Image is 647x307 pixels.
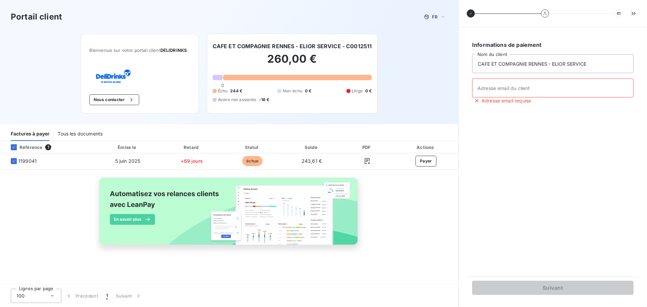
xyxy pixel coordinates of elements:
div: Statut [224,144,281,151]
img: Company logo [89,69,132,84]
span: 1 [45,144,51,150]
button: Nous contacter [89,94,139,105]
h6: Informations de paiement [472,41,634,49]
span: Adresse email requise [482,97,531,104]
span: DELIDRINKS [160,48,187,53]
span: FR [432,14,437,20]
button: Payer [415,156,436,166]
span: 0 [221,83,224,88]
h6: CAFE ET COMPAGNIE RENNES - ELIOR SERVICE - C0012511 [213,42,372,50]
span: 1199041 [18,158,37,164]
span: 243,61 € [302,158,322,164]
span: Bienvenue sur votre portail client . [89,48,190,53]
input: placeholder [472,54,634,73]
button: Suivant [112,289,146,303]
div: Tous les documents [58,127,102,141]
span: -16 € [259,97,270,103]
span: Non-échu [283,88,302,94]
span: 100 [17,293,25,299]
button: Suivant [472,281,634,295]
span: Litige [352,88,363,94]
h3: Portail client [11,11,62,23]
span: Avoirs non associés [218,97,256,103]
div: PDF [342,144,392,151]
span: 0 € [365,88,372,94]
div: Actions [395,144,457,151]
button: 1 [102,289,112,303]
span: 0 € [305,88,311,94]
div: Solde [284,144,339,151]
span: 1 [106,293,108,299]
span: 5 juin 2025 [115,158,141,164]
input: placeholder [472,79,634,97]
span: échue [242,156,263,166]
h2: 260,00 € [213,52,372,72]
div: Factures à payer [11,127,50,141]
span: Échu [218,88,228,94]
span: 244 € [230,88,242,94]
span: +69 jours [181,158,203,164]
img: banner [93,174,365,256]
div: Retard [162,144,221,151]
div: Référence [5,144,42,150]
div: Émise le [96,144,160,151]
button: Précédent [61,289,102,303]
